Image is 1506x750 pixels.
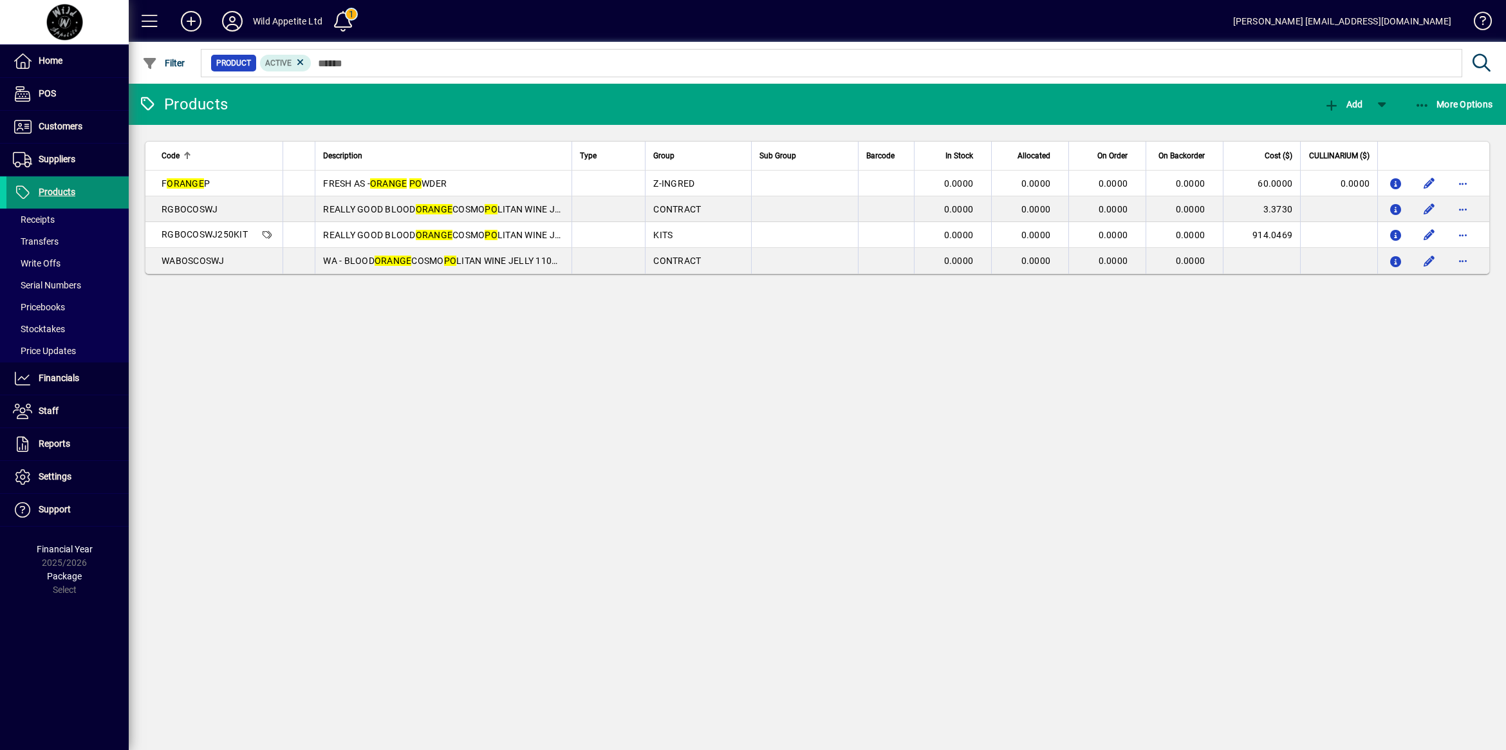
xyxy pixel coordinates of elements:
[6,78,129,110] a: POS
[1419,173,1440,194] button: Edit
[1099,256,1128,266] span: 0.0000
[323,204,606,214] span: REALLY GOOD BLOOD COSMO LITAN WINE JELLY 110ML
[6,296,129,318] a: Pricebooks
[1419,225,1440,245] button: Edit
[1176,204,1205,214] span: 0.0000
[39,504,71,514] span: Support
[944,204,974,214] span: 0.0000
[6,45,129,77] a: Home
[1265,149,1292,163] span: Cost ($)
[6,144,129,176] a: Suppliers
[653,149,674,163] span: Group
[1324,99,1362,109] span: Add
[944,230,974,240] span: 0.0000
[6,395,129,427] a: Staff
[39,373,79,383] span: Financials
[375,256,412,266] em: ORANGE
[1453,250,1473,271] button: More options
[265,59,292,68] span: Active
[1176,178,1205,189] span: 0.0000
[39,406,59,416] span: Staff
[416,204,453,214] em: ORANGE
[162,149,180,163] span: Code
[1453,225,1473,245] button: More options
[6,230,129,252] a: Transfers
[580,149,638,163] div: Type
[1223,171,1300,196] td: 60.0000
[1411,93,1496,116] button: More Options
[323,149,564,163] div: Description
[1300,171,1377,196] td: 0.0000
[6,461,129,493] a: Settings
[37,544,93,554] span: Financial Year
[162,178,210,189] span: F P
[866,149,895,163] span: Barcode
[1419,250,1440,271] button: Edit
[1021,178,1051,189] span: 0.0000
[759,149,796,163] span: Sub Group
[1176,256,1205,266] span: 0.0000
[216,57,251,70] span: Product
[162,204,218,214] span: RGBOCOSWJ
[6,209,129,230] a: Receipts
[162,229,248,239] span: RGBOCOSWJ250KIT
[944,178,974,189] span: 0.0000
[323,178,447,189] span: FRESH AS - WDER
[444,256,457,266] em: PO
[6,274,129,296] a: Serial Numbers
[6,340,129,362] a: Price Updates
[1021,256,1051,266] span: 0.0000
[167,178,204,189] em: ORANGE
[138,94,228,115] div: Products
[409,178,422,189] em: PO
[1464,3,1490,44] a: Knowledge Base
[39,55,62,66] span: Home
[944,256,974,266] span: 0.0000
[1453,173,1473,194] button: More options
[1415,99,1493,109] span: More Options
[653,230,673,240] span: KITS
[13,302,65,312] span: Pricebooks
[212,10,253,33] button: Profile
[6,318,129,340] a: Stocktakes
[1419,199,1440,220] button: Edit
[999,149,1062,163] div: Allocated
[922,149,985,163] div: In Stock
[416,230,453,240] em: ORANGE
[1154,149,1216,163] div: On Backorder
[6,428,129,460] a: Reports
[323,230,678,240] span: REALLY GOOD BLOOD COSMO LITAN WINE JELLY- 250KG RECIPE - KITSET
[6,252,129,274] a: Write Offs
[6,494,129,526] a: Support
[653,178,694,189] span: Z-INGRED
[1099,204,1128,214] span: 0.0000
[485,204,497,214] em: PO
[6,111,129,143] a: Customers
[139,52,189,75] button: Filter
[13,280,81,290] span: Serial Numbers
[260,55,311,71] mat-chip: Activation Status: Active
[1321,93,1366,116] button: Add
[1018,149,1050,163] span: Allocated
[653,256,701,266] span: CONTRACT
[13,236,59,247] span: Transfers
[39,438,70,449] span: Reports
[653,204,701,214] span: CONTRACT
[13,324,65,334] span: Stocktakes
[39,88,56,98] span: POS
[13,346,76,356] span: Price Updates
[1309,149,1370,163] span: CULLINARIUM ($)
[866,149,906,163] div: Barcode
[47,571,82,581] span: Package
[1223,196,1300,222] td: 3.3730
[39,187,75,197] span: Products
[653,149,743,163] div: Group
[1233,11,1451,32] div: [PERSON_NAME] [EMAIL_ADDRESS][DOMAIN_NAME]
[1097,149,1128,163] span: On Order
[945,149,973,163] span: In Stock
[323,256,564,266] span: WA - BLOOD COSMO LITAN WINE JELLY 110ML
[13,214,55,225] span: Receipts
[142,58,185,68] span: Filter
[13,258,60,268] span: Write Offs
[253,11,322,32] div: Wild Appetite Ltd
